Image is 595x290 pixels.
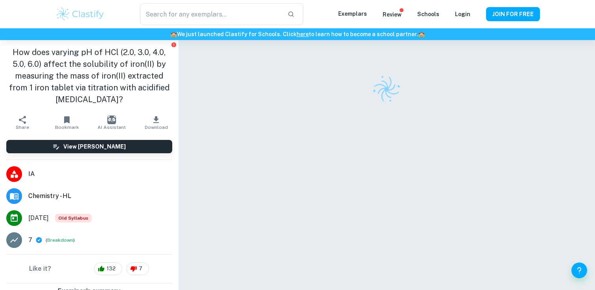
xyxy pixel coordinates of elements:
[29,264,51,273] h6: Like it?
[55,125,79,130] span: Bookmark
[134,112,178,134] button: Download
[134,265,147,273] span: 7
[455,11,470,17] a: Login
[28,169,172,179] span: IA
[28,191,172,201] span: Chemistry - HL
[28,235,32,245] p: 7
[383,10,402,19] p: Review
[145,125,168,130] span: Download
[63,142,126,151] h6: View [PERSON_NAME]
[2,30,593,39] h6: We just launched Clastify for Schools. Click to learn how to become a school partner.
[28,213,49,223] span: [DATE]
[89,112,134,134] button: AI Assistant
[55,214,92,222] span: Old Syllabus
[46,237,75,244] span: ( )
[418,31,425,37] span: 🏫
[102,265,120,273] span: 132
[486,7,540,21] button: JOIN FOR FREE
[44,112,89,134] button: Bookmark
[338,9,367,18] p: Exemplars
[417,11,439,17] a: Schools
[55,6,105,22] img: Clastify logo
[297,31,309,37] a: here
[571,262,587,278] button: Help and Feedback
[140,3,281,25] input: Search for any exemplars...
[170,31,177,37] span: 🏫
[94,262,122,275] div: 132
[171,42,177,48] button: Report issue
[126,262,149,275] div: 7
[55,214,92,222] div: Starting from the May 2025 session, the Chemistry IA requirements have changed. It's OK to refer ...
[47,237,73,244] button: Breakdown
[107,116,116,124] img: AI Assistant
[98,125,126,130] span: AI Assistant
[6,140,172,153] button: View [PERSON_NAME]
[6,46,172,105] h1: How does varying pH of HCl (2.0, 3.0, 4.0, 5.0, 6.0) affect the solubility of iron(II) by measuri...
[368,70,406,108] img: Clastify logo
[16,125,29,130] span: Share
